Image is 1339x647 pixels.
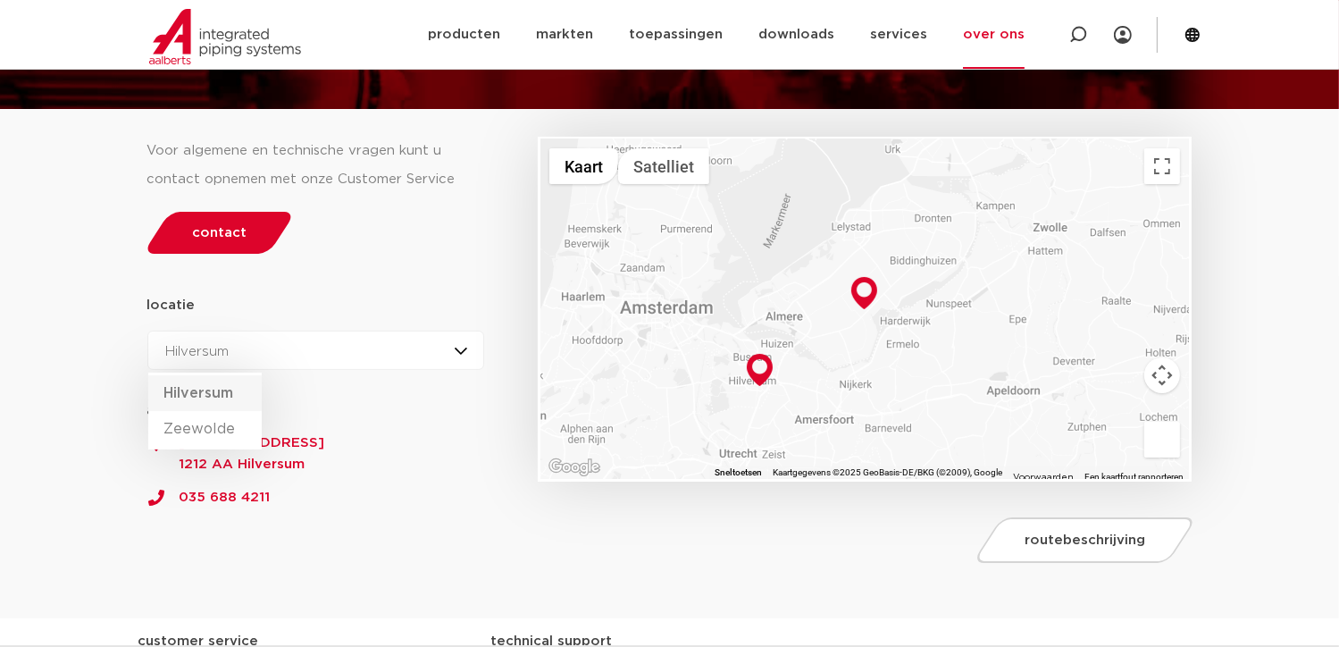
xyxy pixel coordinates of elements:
a: Een kaartfout rapporteren [1084,472,1184,482]
span: Hilversum [166,345,230,358]
button: Sleep Pegman de kaart op om Street View te openen [1144,422,1180,458]
span: contact [192,226,247,239]
div: Voor algemene en technische vragen kunt u contact opnemen met onze Customer Service [147,137,485,194]
img: Google [545,456,604,479]
a: Dit gebied openen in Google Maps (er wordt een nieuw venster geopend) [545,456,604,479]
button: Sneltoetsen [715,466,762,479]
li: Zeewolde [148,411,262,447]
button: Satellietbeelden tonen [618,148,709,184]
button: Weergave op volledig scherm aan- of uitzetten [1144,148,1180,184]
button: Bedieningsopties voor de kaartweergave [1144,357,1180,393]
strong: locatie [147,298,196,312]
a: routebeschrijving [973,517,1198,563]
span: Kaartgegevens ©2025 GeoBasis-DE/BKG (©2009), Google [773,467,1002,477]
a: contact [142,212,296,254]
li: Hilversum [148,375,262,411]
button: Stratenkaart tonen [549,148,618,184]
a: Voorwaarden [1013,473,1074,482]
span: routebeschrijving [1025,534,1145,547]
